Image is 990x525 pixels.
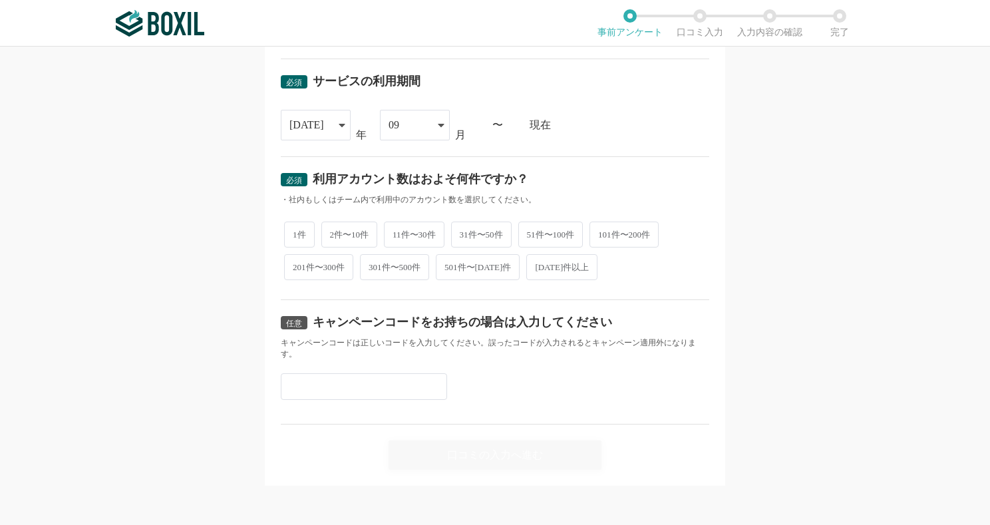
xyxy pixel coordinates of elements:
span: [DATE]件以上 [526,254,597,280]
div: [DATE] [289,110,324,140]
span: 1件 [284,222,315,248]
span: 501件〜[DATE]件 [436,254,520,280]
span: 2件〜10件 [321,222,378,248]
span: 301件〜500件 [360,254,429,280]
li: 完了 [804,9,874,37]
div: 月 [455,130,466,140]
img: ボクシルSaaS_ロゴ [116,10,204,37]
li: 事前アンケート [595,9,665,37]
div: 〜 [492,120,503,130]
div: ・社内もしくはチーム内で利用中のアカウント数を選択してください。 [281,194,709,206]
span: 101件〜200件 [589,222,659,248]
span: 任意 [286,319,302,328]
li: 口コミ入力 [665,9,735,37]
span: 11件〜30件 [384,222,444,248]
div: キャンペーンコードをお持ちの場合は入力してください [313,316,612,328]
div: キャンペーンコードは正しいコードを入力してください。誤ったコードが入力されるとキャンペーン適用外になります。 [281,337,709,360]
div: 利用アカウント数はおよそ何件ですか？ [313,173,528,185]
span: 必須 [286,176,302,185]
span: 31件〜50件 [451,222,512,248]
div: サービスの利用期間 [313,75,420,87]
div: 現在 [530,120,709,130]
li: 入力内容の確認 [735,9,804,37]
div: 年 [356,130,367,140]
span: 201件〜300件 [284,254,353,280]
span: 必須 [286,78,302,87]
span: 51件〜100件 [518,222,583,248]
div: 09 [389,110,399,140]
